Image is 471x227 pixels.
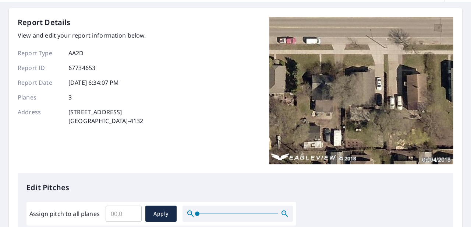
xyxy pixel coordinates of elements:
[26,182,445,193] p: Edit Pitches
[151,209,171,219] span: Apply
[68,63,95,72] p: 67734653
[68,78,119,87] p: [DATE] 6:34:07 PM
[29,209,100,218] label: Assign pitch to all planes
[18,49,62,57] p: Report Type
[18,78,62,87] p: Report Date
[18,108,62,125] p: Address
[18,17,71,28] p: Report Details
[68,108,143,125] p: [STREET_ADDRESS] [GEOGRAPHIC_DATA]-4132
[106,203,142,224] input: 00.0
[18,93,62,102] p: Planes
[68,93,72,102] p: 3
[145,206,177,222] button: Apply
[18,31,146,40] p: View and edit your report information below.
[269,17,453,164] img: Top image
[68,49,84,57] p: AA2D
[18,63,62,72] p: Report ID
